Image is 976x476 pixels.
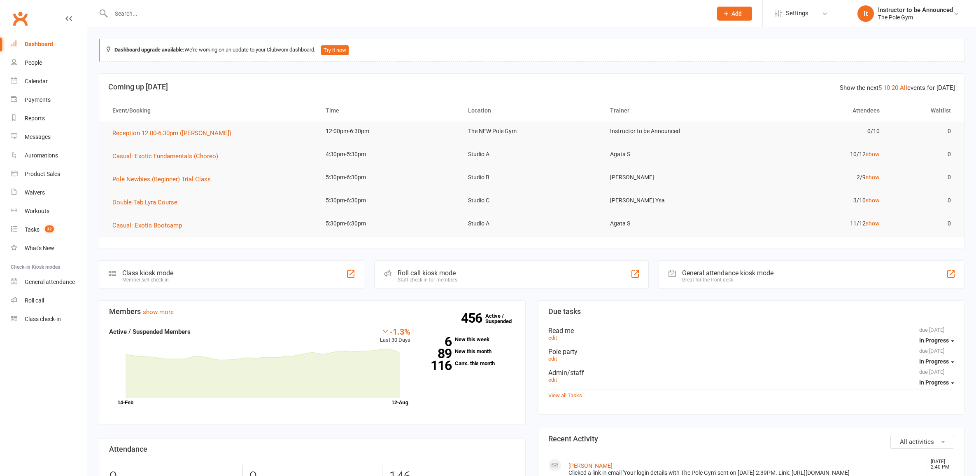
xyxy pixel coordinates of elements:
div: Member self check-in [122,277,173,283]
div: Product Sales [25,171,60,177]
th: Location [461,100,603,121]
strong: 6 [423,335,452,348]
td: [PERSON_NAME] [603,168,745,187]
a: Workouts [11,202,87,220]
div: Admin/staff [548,369,955,377]
span: Casual: Exotic Fundamentals (Choreo) [112,152,218,160]
div: Read me [548,327,955,335]
td: [PERSON_NAME] Ysa [603,191,745,210]
span: All activities [900,438,934,446]
a: 10 [883,84,890,91]
h3: Attendance [109,445,515,453]
td: Studio B [461,168,603,187]
div: Roll call [25,297,44,304]
span: Add [731,10,742,17]
strong: 89 [423,347,452,360]
a: show [866,174,880,181]
td: 4:30pm-5:30pm [318,145,461,164]
span: Reception 12.00-6.30pm ([PERSON_NAME]) [112,129,231,137]
a: People [11,54,87,72]
a: Dashboard [11,35,87,54]
div: Dashboard [25,41,53,47]
td: 0 [887,145,958,164]
a: 89New this month [423,349,515,354]
strong: 456 [461,312,485,324]
a: Class kiosk mode [11,310,87,328]
td: Studio A [461,145,603,164]
strong: Active / Suspended Members [109,328,191,335]
div: Great for the front desk [682,277,773,283]
th: Trainer [603,100,745,121]
span: In Progress [919,337,949,344]
button: Casual: Exotic Bootcamp [112,220,188,230]
a: show [866,197,880,204]
div: Messages [25,134,51,140]
span: In Progress [919,358,949,365]
a: 116Canx. this month [423,361,515,366]
th: Waitlist [887,100,958,121]
h3: Recent Activity [548,435,955,443]
div: People [25,59,42,66]
button: Pole Newbies (Beginner) Trial Class [112,174,217,184]
td: 0 [887,191,958,210]
a: 20 [892,84,898,91]
div: -1.3% [380,327,410,336]
div: The Pole Gym [878,14,953,21]
a: 6New this week [423,337,515,342]
div: Class kiosk mode [122,269,173,277]
button: Add [717,7,752,21]
td: 0 [887,122,958,141]
div: Roll call kiosk mode [398,269,457,277]
a: show more [143,308,174,316]
a: View all Tasks [548,392,582,399]
a: edit [548,356,557,362]
button: Reception 12.00-6.30pm ([PERSON_NAME]) [112,128,237,138]
th: Event/Booking [105,100,318,121]
a: Waivers [11,183,87,202]
span: Casual: Exotic Bootcamp [112,222,182,229]
button: Casual: Exotic Fundamentals (Choreo) [112,151,224,161]
a: show [866,220,880,227]
td: 3/10 [745,191,887,210]
a: General attendance kiosk mode [11,273,87,291]
div: What's New [25,245,54,251]
td: Studio C [461,191,603,210]
th: Attendees [745,100,887,121]
div: Calendar [25,78,48,84]
button: Try it now [321,45,349,55]
a: [PERSON_NAME] [568,462,613,469]
td: Studio A [461,214,603,233]
a: Reports [11,109,87,128]
div: Workouts [25,208,49,214]
td: 5:30pm-6:30pm [318,191,461,210]
td: 0 [887,214,958,233]
button: Double Tab Lyra Course [112,197,183,207]
a: What's New [11,239,87,258]
a: All [900,84,907,91]
button: In Progress [919,354,954,369]
button: In Progress [919,375,954,390]
a: Product Sales [11,165,87,183]
a: Roll call [11,291,87,310]
td: Agata S [603,214,745,233]
td: Agata S [603,145,745,164]
span: 32 [45,225,54,232]
div: General attendance kiosk mode [682,269,773,277]
a: Tasks 32 [11,220,87,239]
td: Instructor to be Announced [603,122,745,141]
a: Messages [11,128,87,146]
span: Double Tab Lyra Course [112,199,177,206]
button: In Progress [919,333,954,348]
input: Search... [109,8,706,19]
td: 5:30pm-6:30pm [318,168,461,187]
a: Automations [11,146,87,165]
a: edit [548,335,557,341]
a: edit [548,377,557,383]
time: [DATE] 2:40 PM [927,459,954,470]
div: Payments [25,96,51,103]
h3: Coming up [DATE] [108,83,955,91]
div: Tasks [25,226,40,233]
td: 10/12 [745,145,887,164]
a: show [866,151,880,157]
div: Pole party [548,348,955,356]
